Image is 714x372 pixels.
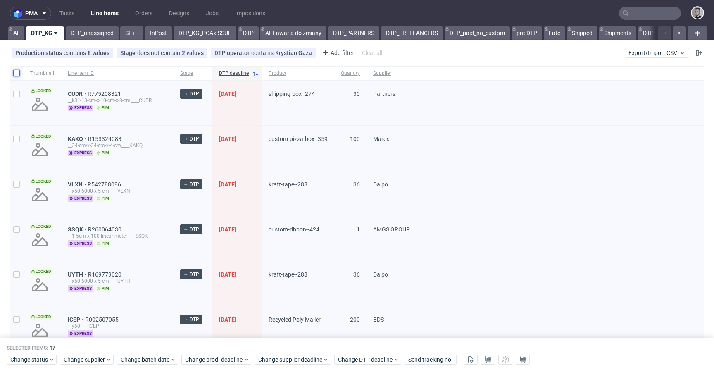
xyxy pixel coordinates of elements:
[350,316,360,323] span: 200
[88,91,123,97] a: R775208321
[68,330,93,337] span: express
[269,316,321,323] span: Recycled Poly Mailer
[68,323,167,329] div: __y60____ICEP
[219,136,236,142] span: [DATE]
[219,226,236,233] span: [DATE]
[68,181,88,188] a: VLXN
[30,88,53,94] span: Locked
[638,26,673,40] a: DTP to do
[30,314,53,320] span: Locked
[183,316,199,323] span: → DTP
[30,275,50,295] img: no_design.png
[350,136,360,142] span: 100
[86,7,124,20] a: Line Items
[68,240,93,247] span: express
[183,226,199,233] span: → DTP
[357,226,360,233] span: 1
[68,195,93,202] span: express
[599,26,636,40] a: Shipments
[14,9,25,18] img: logo
[338,356,393,364] span: Change DTP deadline
[373,181,388,188] span: Dalpo
[68,188,167,194] div: __x50-6000-x-5-cm____VLXN
[68,136,88,142] span: KAKQ
[219,316,236,323] span: [DATE]
[55,7,79,20] a: Tasks
[95,240,111,247] span: pim
[269,181,307,188] span: kraft-tape--288
[373,136,389,142] span: Marex
[405,355,457,365] button: Send tracking no.
[95,105,111,111] span: pim
[373,70,417,77] span: Supplier
[68,70,167,77] span: Line item ID
[180,70,206,77] span: Stage
[30,133,53,140] span: Locked
[183,271,199,278] span: → DTP
[182,50,204,56] div: 2 values
[269,136,328,142] span: custom-pizza-box--359
[30,140,50,160] img: no_design.png
[85,316,120,323] a: R002507055
[353,181,360,188] span: 36
[381,26,443,40] a: DTP_FREELANCERS
[185,356,243,364] span: Change prod. deadline
[64,50,88,56] span: contains
[183,135,199,143] span: → DTP
[625,48,689,58] button: Export/Import CSV
[260,26,326,40] a: ALT awaria do zmiany
[68,271,88,278] a: UYTH
[68,316,85,323] span: ICEP
[219,70,249,77] span: DTP deadline
[30,70,55,77] span: Thumbnail
[512,26,542,40] a: pre-DTP
[30,230,50,250] img: no_design.png
[251,50,275,56] span: contains
[26,26,64,40] a: DTP_KG
[373,91,395,97] span: Partners
[360,47,384,59] div: Clear all
[30,185,50,205] img: no_design.png
[68,278,167,284] div: __x50-6000-x-5-cm____UYTH
[68,233,167,239] div: __1-5cm-x-100-linear-meter____SSQK
[95,285,111,292] span: pim
[183,181,199,188] span: → DTP
[88,271,123,278] span: R169779020
[25,10,38,16] span: pma
[30,178,53,185] span: Locked
[269,226,319,233] span: custom-ribbon--424
[219,181,236,188] span: [DATE]
[68,150,93,156] span: express
[7,345,48,352] span: Selected items:
[68,105,93,111] span: express
[121,356,170,364] span: Change batch date
[145,26,172,40] a: InPost
[30,223,53,230] span: Locked
[88,136,123,142] span: R153324083
[88,226,123,233] span: R260064030
[328,26,379,40] a: DTP_PARTNERS
[130,7,157,20] a: Orders
[353,271,360,278] span: 36
[10,7,51,20] button: pma
[95,195,111,202] span: pim
[567,26,597,40] a: Shipped
[341,70,360,77] span: Quantity
[68,142,167,149] div: __34-cm-x-34-cm-x-4-cm____KAKQ
[68,97,167,104] div: __k31-13-cm-x-10-cm-x-8-cm____CUDR
[66,26,119,40] a: DTP_unassigned
[230,7,270,20] a: Impositions
[30,268,53,275] span: Locked
[214,50,251,56] span: DTP operator
[88,50,109,56] div: 8 values
[120,50,137,56] span: Stage
[68,226,88,233] a: SSQK
[183,90,199,98] span: → DTP
[68,91,88,97] span: CUDR
[219,271,236,278] span: [DATE]
[544,26,565,40] a: Late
